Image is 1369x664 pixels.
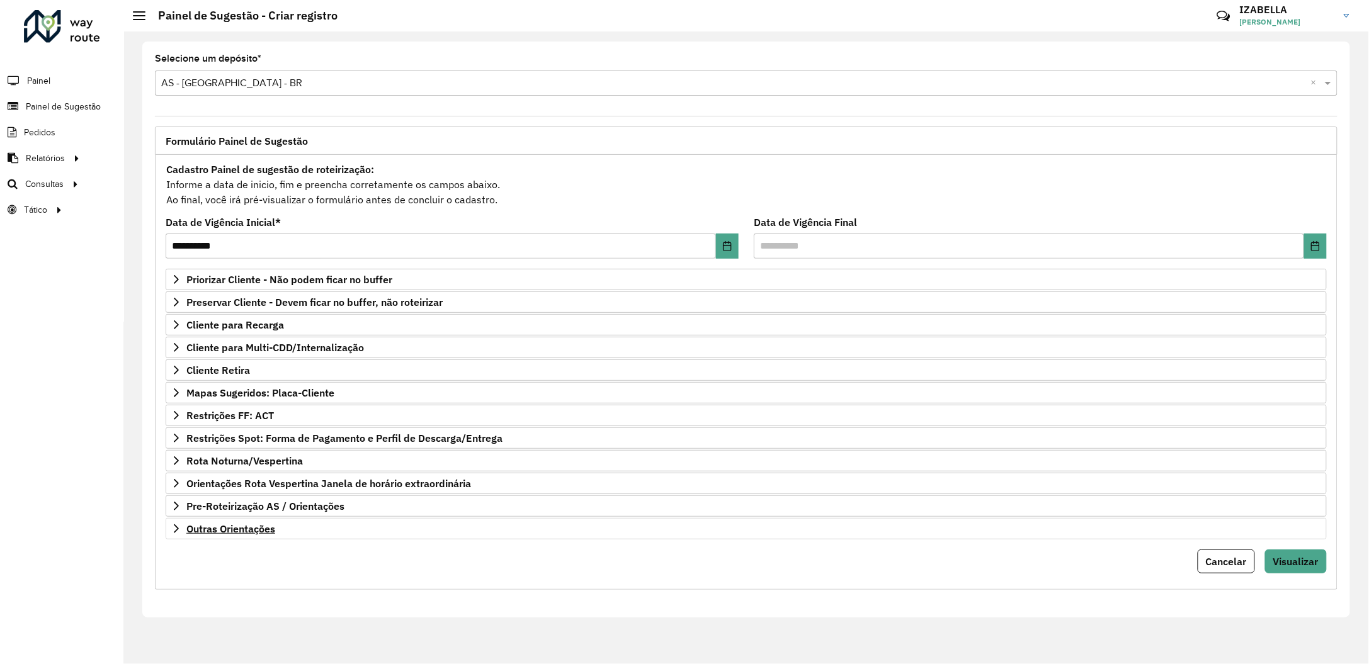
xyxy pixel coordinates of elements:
span: [PERSON_NAME] [1240,16,1334,28]
span: Restrições Spot: Forma de Pagamento e Perfil de Descarga/Entrega [186,433,503,443]
span: Orientações Rota Vespertina Janela de horário extraordinária [186,478,471,488]
span: Preservar Cliente - Devem ficar no buffer, não roteirizar [186,297,443,307]
span: Restrições FF: ACT [186,410,274,420]
label: Data de Vigência Final [754,215,857,230]
span: Cancelar [1206,555,1247,568]
button: Choose Date [1304,234,1327,259]
span: Painel [27,74,50,87]
span: Cliente para Recarga [186,320,284,330]
a: Outras Orientações [166,518,1327,539]
h3: IZABELLA [1240,4,1334,16]
span: Rota Noturna/Vespertina [186,456,303,466]
span: Painel de Sugestão [26,100,101,113]
span: Pre-Roteirização AS / Orientações [186,501,344,511]
button: Visualizar [1265,549,1327,573]
span: Mapas Sugeridos: Placa-Cliente [186,388,334,398]
span: Pedidos [24,126,55,139]
span: Tático [24,203,47,217]
strong: Cadastro Painel de sugestão de roteirização: [166,163,374,176]
a: Preservar Cliente - Devem ficar no buffer, não roteirizar [166,291,1327,313]
span: Consultas [25,177,64,191]
a: Pre-Roteirização AS / Orientações [166,495,1327,517]
span: Formulário Painel de Sugestão [166,136,308,146]
a: Mapas Sugeridos: Placa-Cliente [166,382,1327,403]
a: Cliente para Multi-CDD/Internalização [166,337,1327,358]
a: Restrições Spot: Forma de Pagamento e Perfil de Descarga/Entrega [166,427,1327,449]
span: Clear all [1311,76,1322,91]
span: Cliente para Multi-CDD/Internalização [186,342,364,352]
button: Cancelar [1198,549,1255,573]
a: Restrições FF: ACT [166,405,1327,426]
label: Selecione um depósito [155,51,261,66]
h2: Painel de Sugestão - Criar registro [145,9,338,23]
span: Priorizar Cliente - Não podem ficar no buffer [186,274,392,284]
span: Visualizar [1273,555,1319,568]
span: Relatórios [26,152,65,165]
button: Choose Date [716,234,739,259]
a: Orientações Rota Vespertina Janela de horário extraordinária [166,473,1327,494]
span: Cliente Retira [186,365,250,375]
span: Outras Orientações [186,524,275,534]
a: Priorizar Cliente - Não podem ficar no buffer [166,269,1327,290]
div: Informe a data de inicio, fim e preencha corretamente os campos abaixo. Ao final, você irá pré-vi... [166,161,1327,208]
a: Cliente para Recarga [166,314,1327,335]
a: Cliente Retira [166,359,1327,381]
label: Data de Vigência Inicial [166,215,281,230]
a: Contato Rápido [1210,3,1237,30]
a: Rota Noturna/Vespertina [166,450,1327,471]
